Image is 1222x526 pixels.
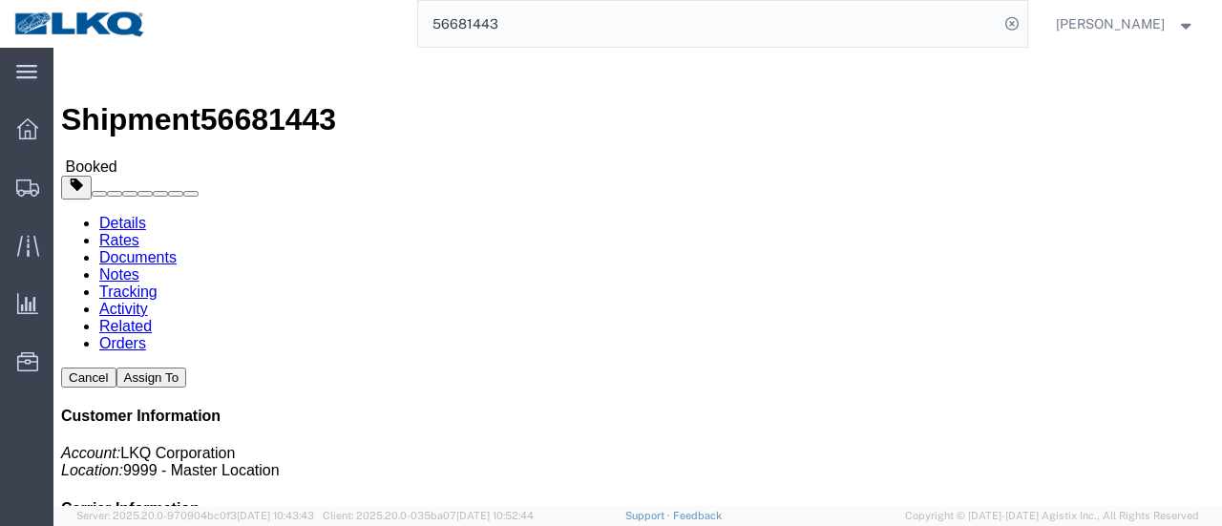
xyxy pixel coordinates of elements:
span: Marc Metzger [1056,13,1165,34]
a: Feedback [673,510,722,521]
iframe: FS Legacy Container [53,48,1222,506]
span: Copyright © [DATE]-[DATE] Agistix Inc., All Rights Reserved [905,508,1199,524]
a: Support [625,510,673,521]
span: Client: 2025.20.0-035ba07 [323,510,534,521]
input: Search for shipment number, reference number [418,1,999,47]
span: [DATE] 10:52:44 [456,510,534,521]
span: [DATE] 10:43:43 [237,510,314,521]
span: Server: 2025.20.0-970904bc0f3 [76,510,314,521]
button: [PERSON_NAME] [1055,12,1196,35]
img: logo [13,10,147,38]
